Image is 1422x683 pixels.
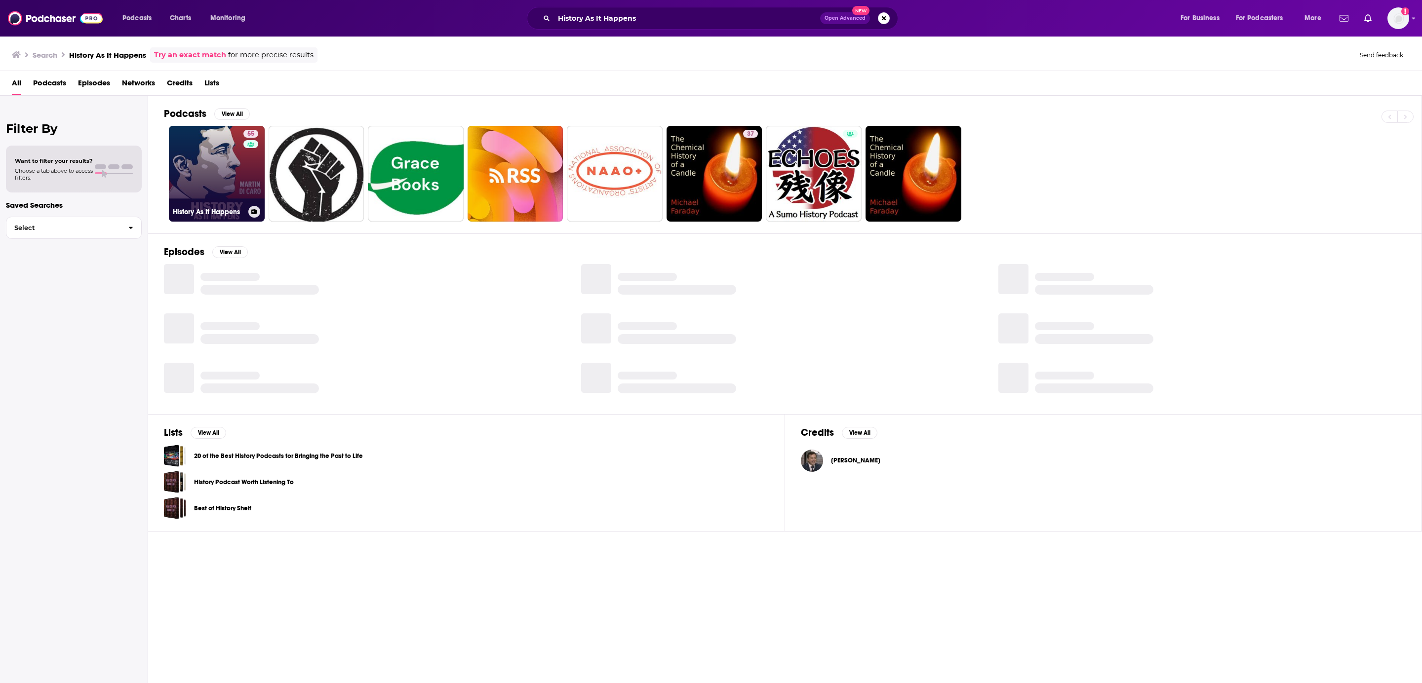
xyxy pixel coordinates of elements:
[831,456,880,464] a: Martin Di Caro
[122,75,155,95] a: Networks
[78,75,110,95] a: Episodes
[154,49,226,61] a: Try an exact match
[164,246,248,258] a: EpisodesView All
[1236,11,1283,25] span: For Podcasters
[667,126,762,222] a: 37
[1174,10,1232,26] button: open menu
[164,445,186,467] a: 20 of the Best History Podcasts for Bringing the Past to Life
[825,16,866,21] span: Open Advanced
[801,426,877,439] a: CreditsView All
[1229,10,1298,26] button: open menu
[164,108,250,120] a: PodcastsView All
[210,11,245,25] span: Monitoring
[743,130,758,138] a: 37
[6,217,142,239] button: Select
[1360,10,1376,27] a: Show notifications dropdown
[191,427,226,439] button: View All
[1357,51,1406,59] button: Send feedback
[164,246,204,258] h2: Episodes
[6,225,120,231] span: Select
[15,157,93,164] span: Want to filter your results?
[1387,7,1409,29] span: Logged in as FIREPodchaser25
[169,126,265,222] a: 55History As It Happens
[247,129,254,139] span: 55
[1401,7,1409,15] svg: Add a profile image
[1336,10,1352,27] a: Show notifications dropdown
[554,10,820,26] input: Search podcasts, credits, & more...
[204,75,219,95] a: Lists
[194,503,251,514] a: Best of History Shelf
[801,445,1406,476] button: Martin Di CaroMartin Di Caro
[164,426,183,439] h2: Lists
[163,10,197,26] a: Charts
[6,200,142,210] p: Saved Searches
[831,456,880,464] span: [PERSON_NAME]
[1304,11,1321,25] span: More
[6,121,142,136] h2: Filter By
[69,50,146,60] h3: History As It Happens
[8,9,103,28] img: Podchaser - Follow, Share and Rate Podcasts
[852,6,870,15] span: New
[194,477,294,488] a: History Podcast Worth Listening To
[1387,7,1409,29] img: User Profile
[1387,7,1409,29] button: Show profile menu
[194,451,363,461] a: 20 of the Best History Podcasts for Bringing the Past to Life
[15,167,93,181] span: Choose a tab above to access filters.
[1298,10,1334,26] button: open menu
[214,108,250,120] button: View All
[170,11,191,25] span: Charts
[167,75,193,95] a: Credits
[747,129,754,139] span: 37
[12,75,21,95] a: All
[203,10,258,26] button: open menu
[122,11,152,25] span: Podcasts
[33,50,57,60] h3: Search
[820,12,870,24] button: Open AdvancedNew
[173,208,244,216] h3: History As It Happens
[1181,11,1220,25] span: For Business
[164,426,226,439] a: ListsView All
[212,246,248,258] button: View All
[536,7,908,30] div: Search podcasts, credits, & more...
[116,10,164,26] button: open menu
[33,75,66,95] a: Podcasts
[228,49,314,61] span: for more precise results
[801,450,823,472] img: Martin Di Caro
[243,130,258,138] a: 55
[842,427,877,439] button: View All
[164,471,186,493] a: History Podcast Worth Listening To
[164,497,186,519] a: Best of History Shelf
[164,108,206,120] h2: Podcasts
[801,426,834,439] h2: Credits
